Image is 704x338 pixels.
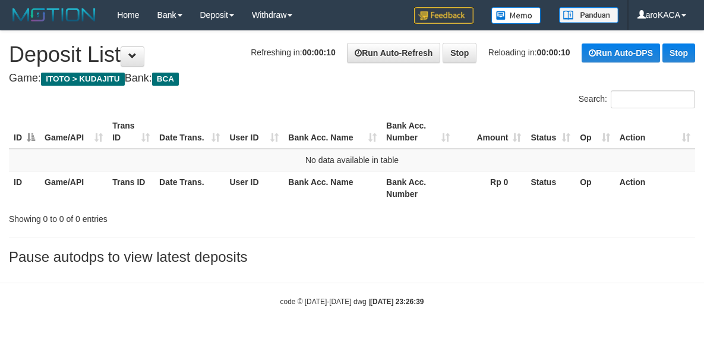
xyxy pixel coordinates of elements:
h1: Deposit List [9,43,695,67]
th: Status [526,171,575,205]
h4: Game: Bank: [9,73,695,84]
span: Refreshing in: [251,48,335,57]
th: Game/API [40,171,108,205]
th: Date Trans. [154,171,225,205]
th: Status: activate to sort column ascending [526,115,575,149]
img: MOTION_logo.png [9,6,99,24]
a: Run Auto-Refresh [347,43,440,63]
img: Button%20Memo.svg [491,7,541,24]
span: BCA [152,73,179,86]
span: Reloading in: [488,48,570,57]
th: ID [9,171,40,205]
th: ID: activate to sort column descending [9,115,40,149]
th: Action: activate to sort column ascending [615,115,695,149]
img: Feedback.jpg [414,7,473,24]
th: Trans ID [108,171,154,205]
th: Action [615,171,695,205]
strong: 00:00:10 [537,48,570,57]
a: Stop [662,43,695,62]
th: Amount: activate to sort column ascending [454,115,526,149]
th: Bank Acc. Number: activate to sort column ascending [381,115,454,149]
th: User ID [225,171,283,205]
a: Run Auto-DPS [582,43,660,62]
th: Bank Acc. Name: activate to sort column ascending [283,115,381,149]
th: Rp 0 [454,171,526,205]
input: Search: [611,90,695,108]
th: Bank Acc. Name [283,171,381,205]
th: Game/API: activate to sort column ascending [40,115,108,149]
th: Op: activate to sort column ascending [575,115,615,149]
img: panduan.png [559,7,618,23]
span: ITOTO > KUDAJITU [41,73,125,86]
label: Search: [579,90,695,108]
div: Showing 0 to 0 of 0 entries [9,208,285,225]
th: Trans ID: activate to sort column ascending [108,115,154,149]
h3: Pause autodps to view latest deposits [9,249,695,265]
strong: [DATE] 23:26:39 [370,298,424,306]
td: No data available in table [9,149,695,171]
th: User ID: activate to sort column ascending [225,115,283,149]
th: Date Trans.: activate to sort column ascending [154,115,225,149]
th: Bank Acc. Number [381,171,454,205]
strong: 00:00:10 [302,48,336,57]
small: code © [DATE]-[DATE] dwg | [280,298,424,306]
th: Op [575,171,615,205]
a: Stop [443,43,476,63]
